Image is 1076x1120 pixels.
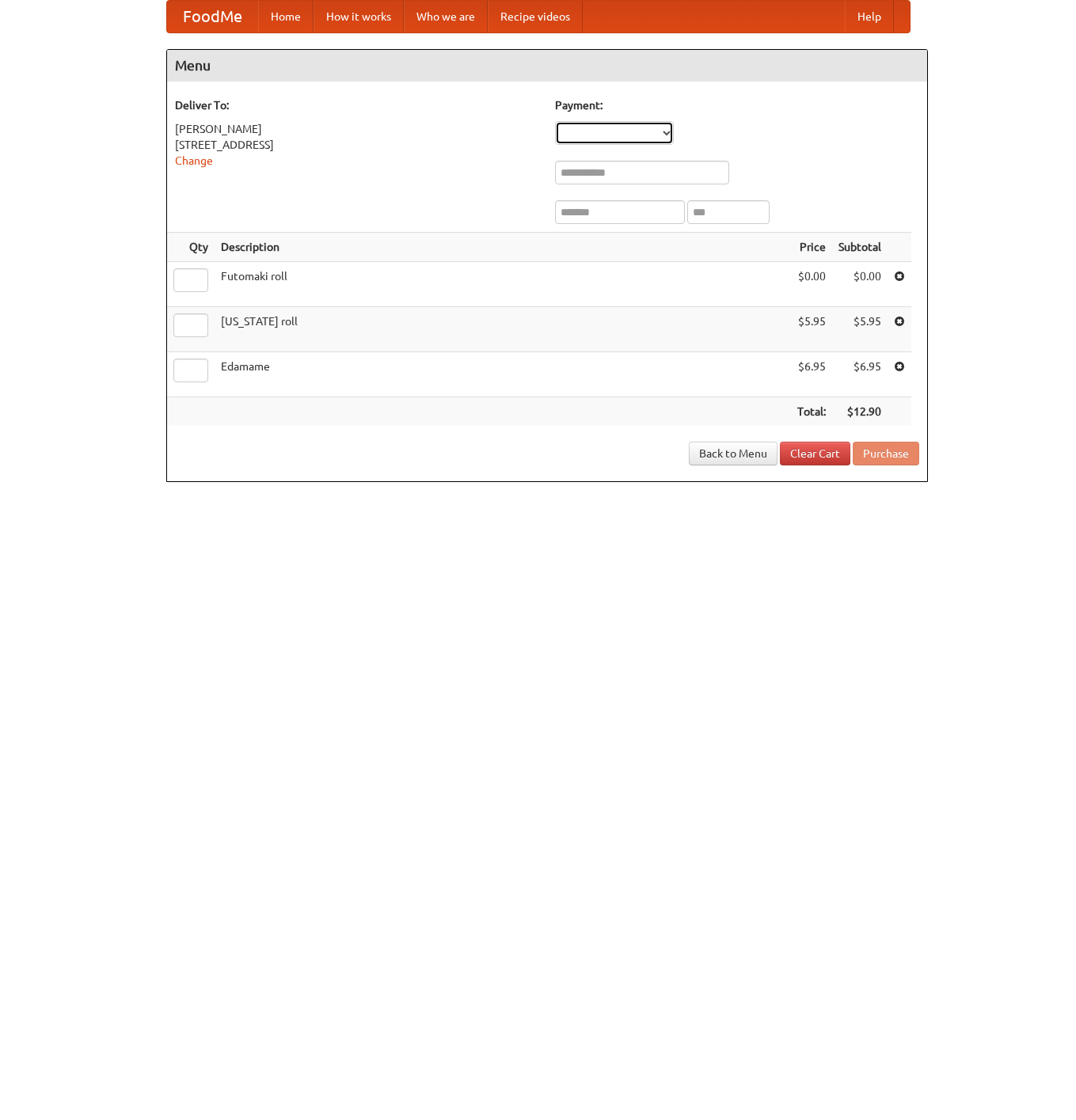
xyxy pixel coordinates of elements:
a: FoodMe [167,1,258,32]
td: [US_STATE] roll [215,307,791,352]
a: Clear Cart [780,442,850,465]
h5: Deliver To: [175,97,539,113]
a: Who we are [404,1,488,32]
th: $12.90 [832,397,888,427]
td: $6.95 [832,352,888,397]
th: Total: [791,397,832,427]
button: Purchase [853,442,919,465]
th: Description [215,233,791,262]
td: $0.00 [832,262,888,307]
th: Price [791,233,832,262]
a: How it works [314,1,404,32]
td: $5.95 [791,307,832,352]
h4: Menu [167,50,927,82]
a: Change [175,154,213,167]
td: Edamame [215,352,791,397]
a: Home [258,1,314,32]
a: Help [845,1,894,32]
h5: Payment: [555,97,919,113]
a: Recipe videos [488,1,583,32]
td: $0.00 [791,262,832,307]
div: [STREET_ADDRESS] [175,137,539,153]
td: $6.95 [791,352,832,397]
div: [PERSON_NAME] [175,121,539,137]
th: Qty [167,233,215,262]
a: Back to Menu [689,442,778,465]
th: Subtotal [832,233,888,262]
td: Futomaki roll [215,262,791,307]
td: $5.95 [832,307,888,352]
